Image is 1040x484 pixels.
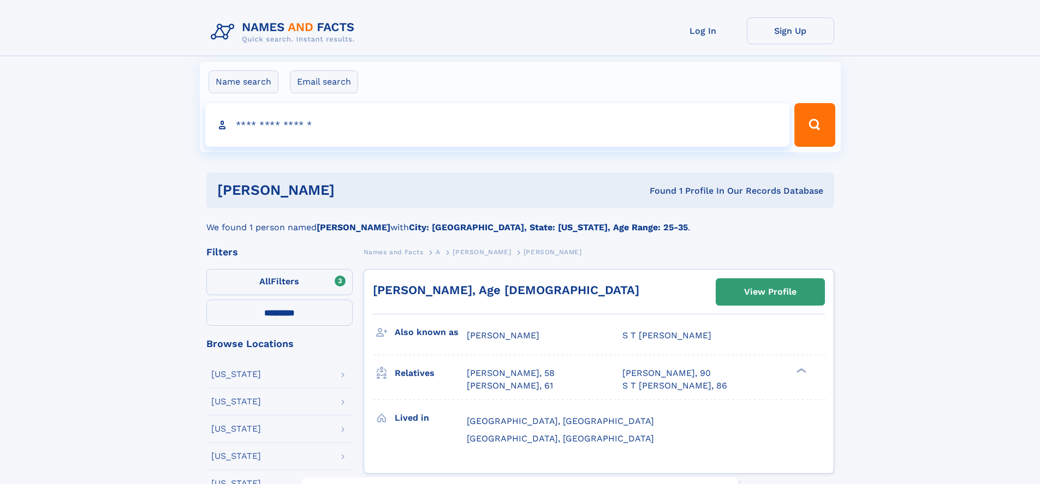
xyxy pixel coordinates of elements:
span: A [436,248,441,256]
a: Sign Up [747,17,834,44]
div: We found 1 person named with . [206,208,834,234]
a: [PERSON_NAME], Age [DEMOGRAPHIC_DATA] [373,283,639,297]
b: City: [GEOGRAPHIC_DATA], State: [US_STATE], Age Range: 25-35 [409,222,688,232]
div: Found 1 Profile In Our Records Database [492,185,823,197]
h3: Lived in [395,409,467,427]
a: Log In [659,17,747,44]
div: [US_STATE] [211,425,261,433]
input: search input [205,103,790,147]
h3: Also known as [395,323,467,342]
div: ❯ [794,367,807,374]
b: [PERSON_NAME] [317,222,390,232]
div: Browse Locations [206,339,353,349]
div: [US_STATE] [211,452,261,461]
a: S T [PERSON_NAME], 86 [622,380,727,392]
span: All [259,276,271,286]
h3: Relatives [395,364,467,383]
span: [PERSON_NAME] [524,248,582,256]
span: [PERSON_NAME] [467,330,539,340]
h1: [PERSON_NAME] [217,183,492,197]
img: Logo Names and Facts [206,17,364,47]
a: Names and Facts [364,245,424,259]
a: View Profile [716,279,824,305]
label: Email search [290,70,358,93]
a: [PERSON_NAME], 90 [622,367,711,379]
div: [US_STATE] [211,397,261,406]
span: [GEOGRAPHIC_DATA], [GEOGRAPHIC_DATA] [467,433,654,444]
a: A [436,245,441,259]
span: [PERSON_NAME] [453,248,511,256]
div: View Profile [744,279,797,304]
a: [PERSON_NAME], 58 [467,367,555,379]
span: [GEOGRAPHIC_DATA], [GEOGRAPHIC_DATA] [467,416,654,426]
div: [US_STATE] [211,370,261,379]
button: Search Button [794,103,835,147]
label: Name search [209,70,278,93]
label: Filters [206,269,353,295]
a: [PERSON_NAME], 61 [467,380,553,392]
div: Filters [206,247,353,257]
span: S T [PERSON_NAME] [622,330,711,340]
a: [PERSON_NAME] [453,245,511,259]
